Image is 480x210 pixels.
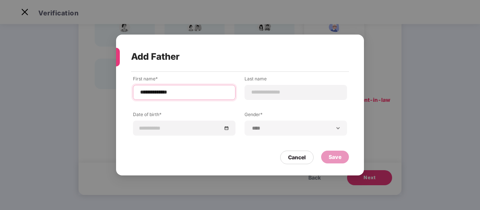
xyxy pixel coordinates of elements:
[329,153,341,161] div: Save
[245,76,347,85] label: Last name
[133,76,235,85] label: First name*
[131,42,331,71] div: Add Father
[288,153,306,162] div: Cancel
[245,111,347,121] label: Gender*
[133,111,235,121] label: Date of birth*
